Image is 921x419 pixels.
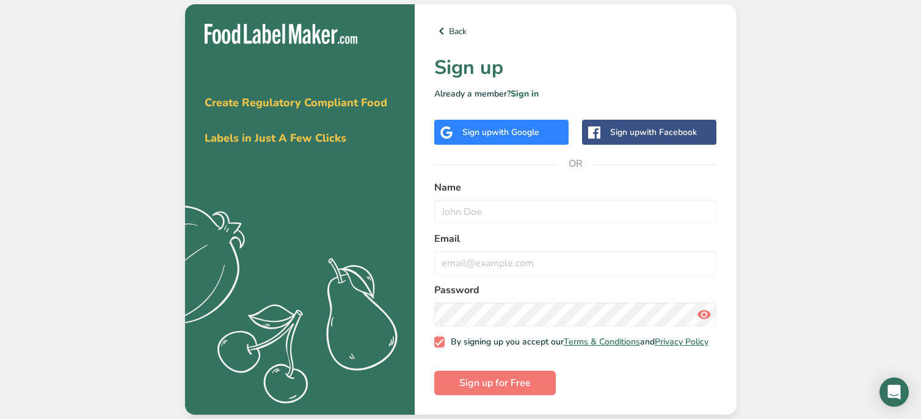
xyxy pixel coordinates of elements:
[434,180,717,195] label: Name
[434,24,717,38] a: Back
[879,377,909,407] div: Open Intercom Messenger
[655,336,708,348] a: Privacy Policy
[492,126,539,138] span: with Google
[434,251,717,275] input: email@example.com
[564,336,640,348] a: Terms & Conditions
[445,337,708,348] span: By signing up you accept our and
[434,283,717,297] label: Password
[639,126,697,138] span: with Facebook
[434,87,717,100] p: Already a member?
[205,24,357,44] img: Food Label Maker
[434,53,717,82] h1: Sign up
[511,88,539,100] a: Sign in
[205,95,387,145] span: Create Regulatory Compliant Food Labels in Just A Few Clicks
[462,126,539,139] div: Sign up
[610,126,697,139] div: Sign up
[434,231,717,246] label: Email
[557,145,594,182] span: OR
[459,376,531,390] span: Sign up for Free
[434,371,556,395] button: Sign up for Free
[434,200,717,224] input: John Doe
